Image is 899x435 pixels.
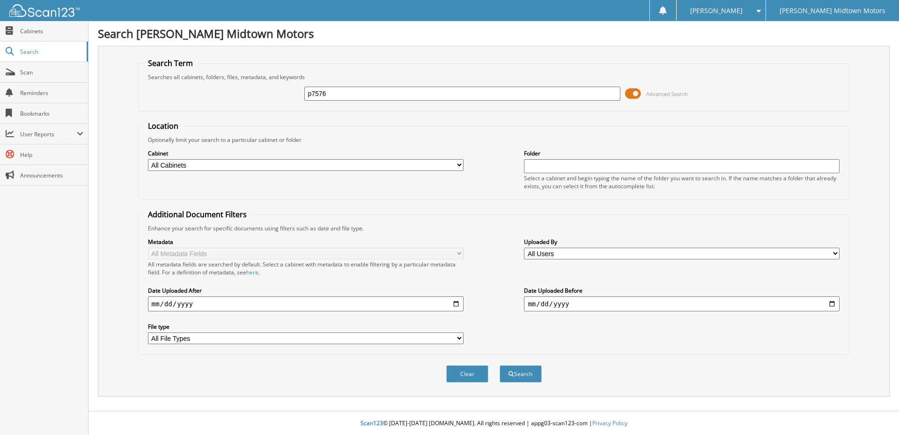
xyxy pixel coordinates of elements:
div: Enhance your search for specific documents using filters such as date and file type. [143,224,845,232]
iframe: Chat Widget [852,390,899,435]
span: Scan [20,68,83,76]
span: Reminders [20,89,83,97]
legend: Location [143,121,183,131]
legend: Additional Document Filters [143,209,251,220]
img: scan123-logo-white.svg [9,4,80,17]
h1: Search [PERSON_NAME] Midtown Motors [98,26,890,41]
label: Cabinet [148,149,464,157]
a: Privacy Policy [592,419,627,427]
label: Folder [524,149,840,157]
label: File type [148,323,464,331]
span: Advanced Search [646,90,688,97]
span: Help [20,151,83,159]
label: Date Uploaded Before [524,287,840,295]
a: here [246,268,258,276]
div: Optionally limit your search to a particular cabinet or folder [143,136,845,144]
span: Announcements [20,171,83,179]
span: Search [20,48,82,56]
div: © [DATE]-[DATE] [DOMAIN_NAME]. All rights reserved | appg03-scan123-com | [88,412,899,435]
span: Bookmarks [20,110,83,118]
legend: Search Term [143,58,198,68]
input: end [524,296,840,311]
input: start [148,296,464,311]
span: User Reports [20,130,77,138]
div: All metadata fields are searched by default. Select a cabinet with metadata to enable filtering b... [148,260,464,276]
button: Search [500,365,542,383]
label: Date Uploaded After [148,287,464,295]
span: Cabinets [20,27,83,35]
span: [PERSON_NAME] [690,8,743,14]
button: Clear [446,365,488,383]
div: Searches all cabinets, folders, files, metadata, and keywords [143,73,845,81]
span: [PERSON_NAME] Midtown Motors [780,8,885,14]
span: Scan123 [361,419,383,427]
div: Select a cabinet and begin typing the name of the folder you want to search in. If the name match... [524,174,840,190]
label: Uploaded By [524,238,840,246]
label: Metadata [148,238,464,246]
